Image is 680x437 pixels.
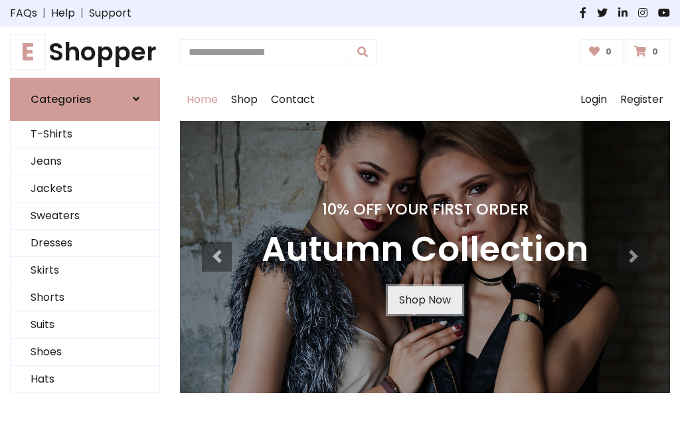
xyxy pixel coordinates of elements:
[31,93,92,106] h6: Categories
[180,78,224,121] a: Home
[10,34,46,70] span: E
[388,286,462,314] a: Shop Now
[11,148,159,175] a: Jeans
[614,78,670,121] a: Register
[11,257,159,284] a: Skirts
[11,284,159,311] a: Shorts
[11,366,159,393] a: Hats
[11,230,159,257] a: Dresses
[264,78,321,121] a: Contact
[11,339,159,366] a: Shoes
[11,121,159,148] a: T-Shirts
[11,175,159,203] a: Jackets
[10,37,160,67] a: EShopper
[89,5,131,21] a: Support
[262,200,588,218] h4: 10% Off Your First Order
[10,78,160,121] a: Categories
[580,39,624,64] a: 0
[626,39,670,64] a: 0
[75,5,89,21] span: |
[602,46,615,58] span: 0
[10,5,37,21] a: FAQs
[262,229,588,270] h3: Autumn Collection
[10,37,160,67] h1: Shopper
[37,5,51,21] span: |
[574,78,614,121] a: Login
[649,46,661,58] span: 0
[51,5,75,21] a: Help
[11,311,159,339] a: Suits
[11,203,159,230] a: Sweaters
[224,78,264,121] a: Shop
